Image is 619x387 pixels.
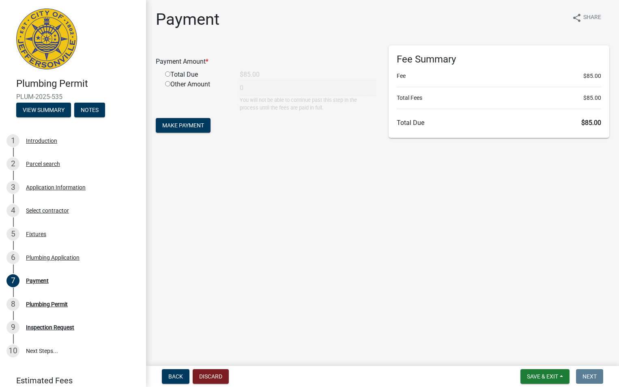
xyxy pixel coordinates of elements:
[6,134,19,147] div: 1
[16,78,140,90] h4: Plumbing Permit
[583,72,601,80] span: $85.00
[26,185,86,190] div: Application Information
[6,344,19,357] div: 10
[150,57,383,67] div: Payment Amount
[162,122,204,129] span: Make Payment
[74,103,105,117] button: Notes
[572,13,582,23] i: share
[6,298,19,311] div: 8
[26,325,74,330] div: Inspection Request
[159,70,234,80] div: Total Due
[581,119,601,127] span: $85.00
[397,72,601,80] li: Fee
[6,157,19,170] div: 2
[156,10,219,29] h1: Payment
[576,369,603,384] button: Next
[565,10,608,26] button: shareShare
[397,119,601,127] h6: Total Due
[582,373,597,380] span: Next
[26,301,68,307] div: Plumbing Permit
[16,107,71,114] wm-modal-confirm: Summary
[16,9,77,69] img: City of Jeffersonville, Indiana
[26,255,80,260] div: Plumbing Application
[168,373,183,380] span: Back
[193,369,229,384] button: Discard
[520,369,570,384] button: Save & Exit
[397,94,601,102] li: Total Fees
[26,231,46,237] div: Fixtures
[26,278,49,284] div: Payment
[6,228,19,241] div: 5
[159,80,234,112] div: Other Amount
[583,13,601,23] span: Share
[6,204,19,217] div: 4
[26,208,69,213] div: Select contractor
[74,107,105,114] wm-modal-confirm: Notes
[16,93,130,101] span: PLUM-2025-535
[6,181,19,194] div: 3
[162,369,189,384] button: Back
[527,373,558,380] span: Save & Exit
[16,103,71,117] button: View Summary
[397,54,601,65] h6: Fee Summary
[6,274,19,287] div: 7
[583,94,601,102] span: $85.00
[156,118,211,133] button: Make Payment
[6,321,19,334] div: 9
[6,251,19,264] div: 6
[26,161,60,167] div: Parcel search
[26,138,57,144] div: Introduction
